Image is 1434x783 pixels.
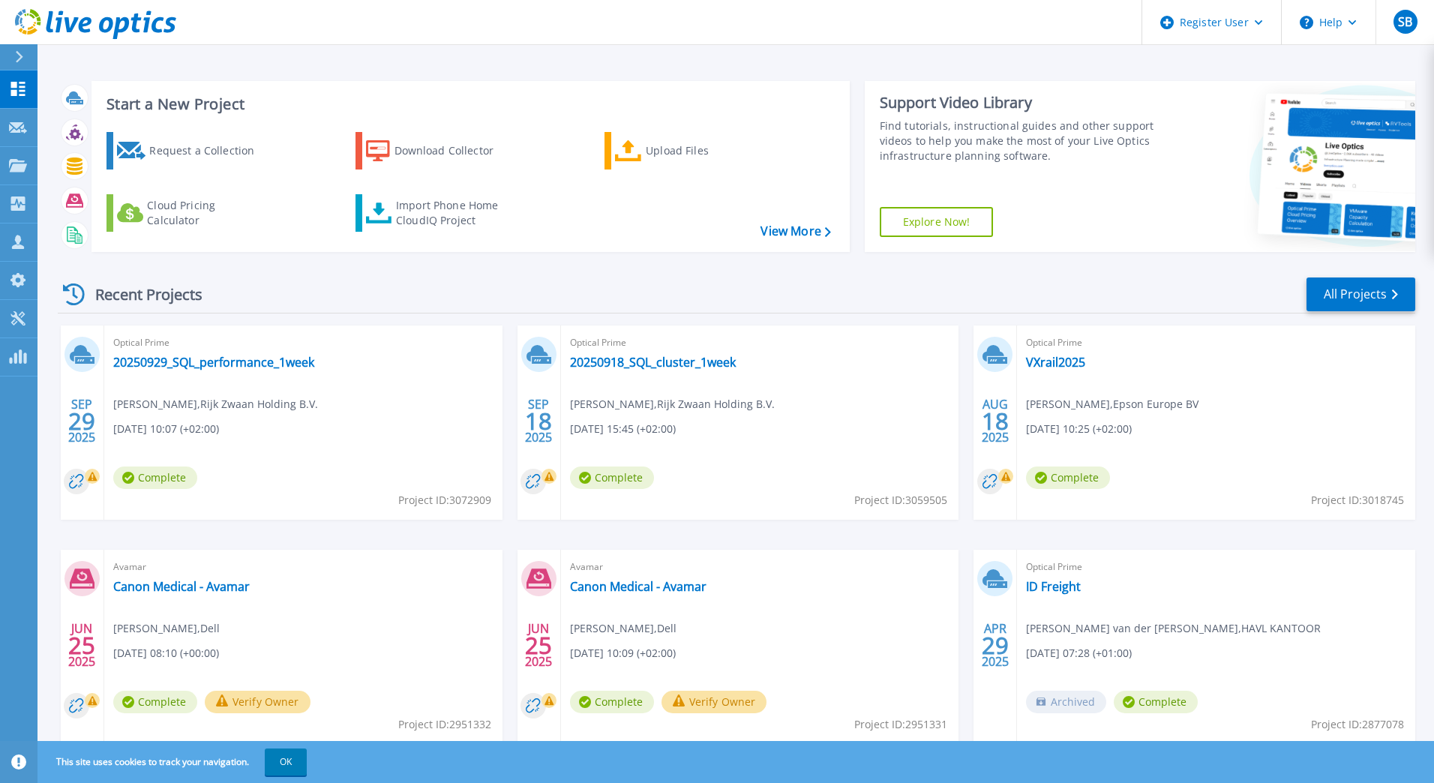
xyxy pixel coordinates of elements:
button: Verify Owner [661,691,767,713]
span: [DATE] 08:10 (+00:00) [113,645,219,661]
div: JUN 2025 [524,618,553,673]
span: Optical Prime [113,334,493,351]
div: Support Video Library [880,93,1160,112]
span: 25 [68,639,95,652]
span: Project ID: 3059505 [854,492,947,508]
span: Complete [1026,466,1110,489]
span: Avamar [113,559,493,575]
span: [PERSON_NAME] , Dell [113,620,220,637]
span: [DATE] 10:07 (+02:00) [113,421,219,437]
div: SEP 2025 [524,394,553,448]
span: [PERSON_NAME] , Rijk Zwaan Holding B.V. [570,396,775,412]
a: ID Freight [1026,579,1081,594]
div: Import Phone Home CloudIQ Project [396,198,513,228]
span: SB [1398,16,1412,28]
button: Verify Owner [205,691,310,713]
span: [PERSON_NAME] , Dell [570,620,676,637]
span: [PERSON_NAME] , Epson Europe BV [1026,396,1198,412]
div: Recent Projects [58,276,223,313]
span: Complete [570,466,654,489]
span: Complete [570,691,654,713]
span: Optical Prime [1026,334,1406,351]
a: Cloud Pricing Calculator [106,194,274,232]
span: 29 [982,639,1009,652]
span: Archived [1026,691,1106,713]
span: Project ID: 2951332 [398,716,491,733]
span: [PERSON_NAME] , Rijk Zwaan Holding B.V. [113,396,318,412]
a: View More [760,224,830,238]
span: Project ID: 2951331 [854,716,947,733]
span: Project ID: 3018745 [1311,492,1404,508]
span: This site uses cookies to track your navigation. [41,748,307,775]
span: 29 [68,415,95,427]
span: Project ID: 2877078 [1311,716,1404,733]
span: Optical Prime [1026,559,1406,575]
a: Canon Medical - Avamar [570,579,706,594]
a: Canon Medical - Avamar [113,579,250,594]
a: 20250918_SQL_cluster_1week [570,355,736,370]
span: Complete [113,691,197,713]
a: 20250929_SQL_performance_1week [113,355,314,370]
a: Request a Collection [106,132,274,169]
div: Request a Collection [149,136,269,166]
span: [DATE] 10:09 (+02:00) [570,645,676,661]
a: VXrail2025 [1026,355,1085,370]
span: [PERSON_NAME] van der [PERSON_NAME] , HAVL KANTOOR [1026,620,1321,637]
span: [DATE] 15:45 (+02:00) [570,421,676,437]
span: [DATE] 07:28 (+01:00) [1026,645,1132,661]
span: Avamar [570,559,950,575]
span: 18 [982,415,1009,427]
h3: Start a New Project [106,96,830,112]
div: Find tutorials, instructional guides and other support videos to help you make the most of your L... [880,118,1160,163]
span: Optical Prime [570,334,950,351]
div: AUG 2025 [981,394,1009,448]
span: Complete [1114,691,1198,713]
span: 25 [525,639,552,652]
a: Explore Now! [880,207,994,237]
span: 18 [525,415,552,427]
div: Upload Files [646,136,766,166]
div: SEP 2025 [67,394,96,448]
span: Project ID: 3072909 [398,492,491,508]
a: All Projects [1306,277,1415,311]
a: Download Collector [355,132,523,169]
div: Download Collector [394,136,514,166]
div: JUN 2025 [67,618,96,673]
a: Upload Files [604,132,772,169]
span: Complete [113,466,197,489]
span: [DATE] 10:25 (+02:00) [1026,421,1132,437]
button: OK [265,748,307,775]
div: APR 2025 [981,618,1009,673]
div: Cloud Pricing Calculator [147,198,267,228]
